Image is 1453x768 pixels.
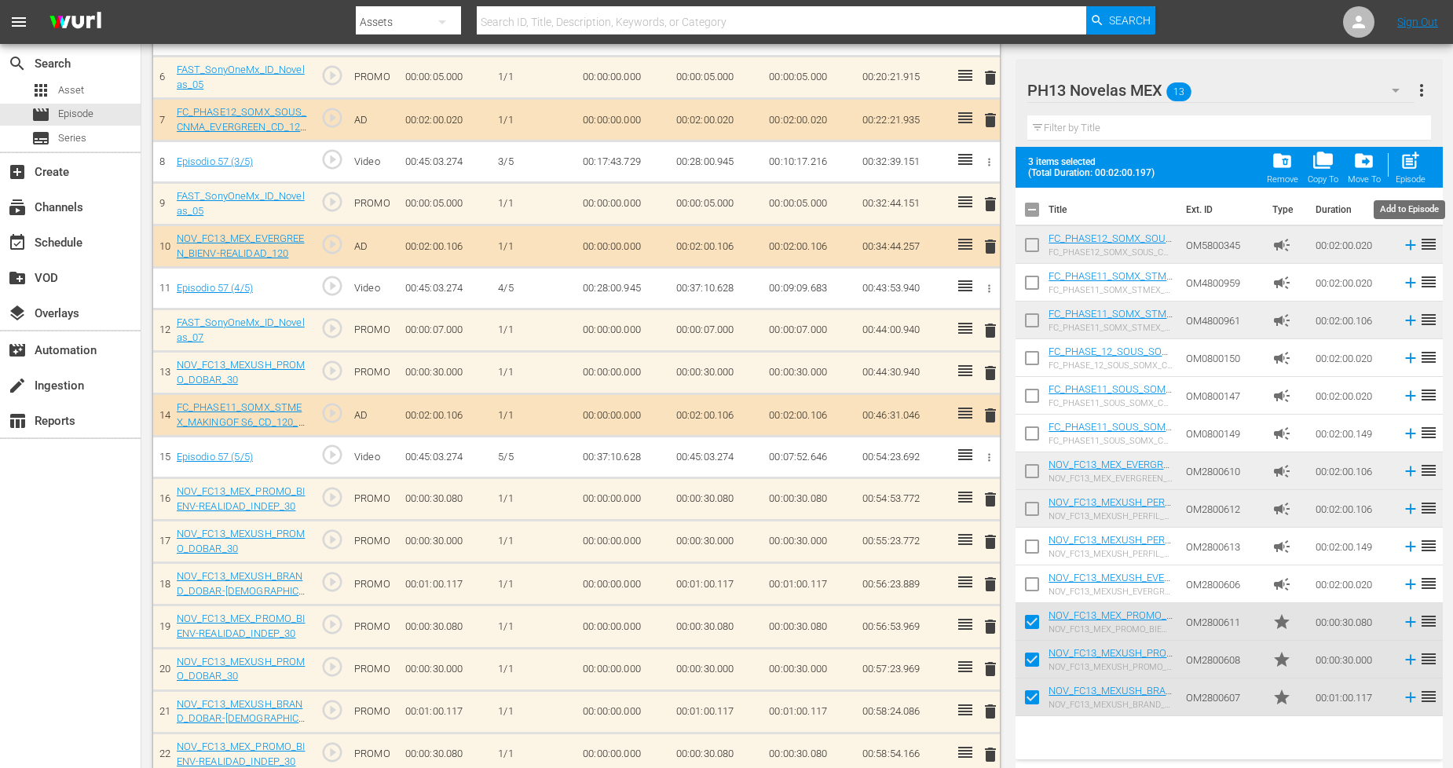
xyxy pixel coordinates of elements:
[177,316,305,343] a: FAST_SonyOneMx_ID_Novelas_07
[1180,415,1266,452] td: OM0800149
[1402,312,1419,329] svg: Add to Episode
[1049,285,1173,295] div: FC_PHASE11_SOMX_STMEX_MAKINGOF_S5_CD_120_ORIGINAL
[763,309,856,351] td: 00:00:07.000
[670,183,763,225] td: 00:00:05.000
[1419,461,1438,480] span: reorder
[1402,387,1419,404] svg: Add to Episode
[1419,272,1438,291] span: reorder
[8,341,27,360] span: Automation
[1049,459,1169,482] a: NOV_FC13_MEX_EVERGREEN_BIENV-REALIDAD_120
[981,192,1000,215] button: delete
[1412,81,1431,100] span: more_vert
[1308,174,1338,185] div: Copy To
[981,68,1000,87] span: delete
[492,563,576,605] td: 1/1
[576,183,670,225] td: 00:00:00.000
[1049,383,1172,407] a: FC_PHASE11_SOUS_SOMX_COMP_BTS_CD_120_AD
[1306,188,1400,232] th: Duration
[1419,536,1438,555] span: reorder
[670,521,763,563] td: 00:00:30.000
[763,605,856,648] td: 00:00:30.080
[1272,349,1291,368] span: Ad
[1028,156,1162,167] span: 3 items selected
[670,563,763,605] td: 00:01:00.117
[348,225,399,268] td: AD
[1419,310,1438,329] span: reorder
[1272,311,1291,330] span: Ad
[492,225,576,268] td: 1/1
[1049,474,1173,484] div: NOV_FC13_MEX_EVERGREEN_BIENV-REALIDAD_120
[576,394,670,437] td: 00:00:00.000
[348,183,399,225] td: PROMO
[856,309,950,351] td: 00:44:00.940
[981,404,1000,426] button: delete
[1180,377,1266,415] td: OM0800147
[670,605,763,648] td: 00:00:30.080
[153,437,170,478] td: 15
[1086,6,1155,35] button: Search
[153,183,170,225] td: 9
[981,235,1000,258] button: delete
[1419,386,1438,404] span: reorder
[153,352,170,394] td: 13
[576,605,670,648] td: 00:00:00.000
[492,437,576,478] td: 5/5
[1049,270,1173,305] a: FC_PHASE11_SOMX_STMEX_MAKINGOF_S5_CD_120_ORIGINAL
[1049,323,1173,333] div: FC_PHASE11_SOMX_STMEX_MAKINGOF S6_CD_120_ORIGINAL
[1049,232,1172,268] a: FC_PHASE12_SOMX_SOUS_CNMA_EVERGREEN_CD_120_ORIGINAL
[981,111,1000,130] span: delete
[492,394,576,437] td: 1/1
[153,478,170,521] td: 16
[763,57,856,99] td: 00:00:05.000
[8,411,27,430] span: Reports
[763,563,856,605] td: 00:01:00.117
[1267,174,1298,185] div: Remove
[1312,150,1334,171] span: folder_copy
[399,605,492,648] td: 00:00:30.080
[348,141,399,183] td: Video
[1049,436,1173,446] div: FC_PHASE11_SOUS_SOMX_COMP_TRAILER_CD_120_AD
[576,309,670,351] td: 00:00:00.000
[348,309,399,351] td: PROMO
[1272,613,1291,631] span: Promo
[58,82,84,98] span: Asset
[1049,609,1173,633] a: NOV_FC13_MEX_PROMO_BIENV-REALIDAD_INDEP_30
[981,617,1000,636] span: delete
[763,478,856,521] td: 00:00:30.080
[320,232,344,256] span: play_circle_outline
[856,225,950,268] td: 00:34:44.257
[320,528,344,551] span: play_circle_outline
[492,141,576,183] td: 3/5
[1309,528,1396,565] td: 00:02:00.149
[1272,236,1291,254] span: Ad
[763,141,856,183] td: 00:10:17.216
[856,99,950,141] td: 00:22:21.935
[348,478,399,521] td: PROMO
[576,648,670,690] td: 00:00:00.000
[1049,624,1173,635] div: NOV_FC13_MEX_PROMO_BIENV-REALIDAD_INDEP_30
[1263,188,1306,232] th: Type
[177,485,306,512] a: NOV_FC13_MEX_PROMO_BIENV-REALIDAD_INDEP_30
[1419,235,1438,254] span: reorder
[1309,377,1396,415] td: 00:02:00.020
[31,81,50,100] span: Asset
[399,309,492,351] td: 00:00:07.000
[1272,462,1291,481] span: Ad
[763,521,856,563] td: 00:00:30.000
[1049,685,1173,720] a: NOV_FC13_MEXUSH_BRAND_DOBAR-[DEMOGRAPHIC_DATA]_60
[1049,308,1173,343] a: FC_PHASE11_SOMX_STMEX_MAKINGOF S6_CD_120_ORIGINAL
[981,575,1000,594] span: delete
[1402,236,1419,254] svg: Add to Episode
[763,225,856,268] td: 00:02:00.106
[1402,576,1419,593] svg: Add to Episode
[1419,348,1438,367] span: reorder
[399,268,492,309] td: 00:45:03.274
[1402,613,1419,631] svg: Add to Episode
[1402,425,1419,442] svg: Add to Episode
[492,605,576,648] td: 1/1
[1309,415,1396,452] td: 00:02:00.149
[492,268,576,309] td: 4/5
[1343,145,1385,189] span: Move Item To Workspace
[1397,16,1438,28] a: Sign Out
[670,352,763,394] td: 00:00:30.000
